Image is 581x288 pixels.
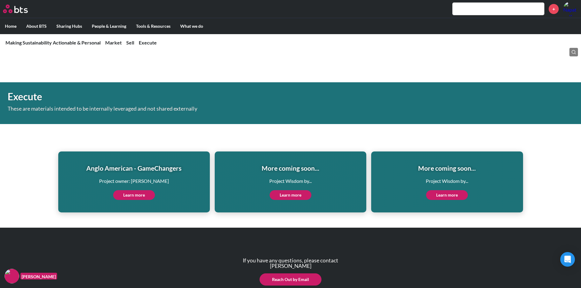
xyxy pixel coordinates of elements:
figcaption: [PERSON_NAME] [20,273,57,280]
p: Project Wisdom by... [262,178,319,184]
a: Making Sustainability Actionable & Personal [5,40,101,45]
label: What we do [175,18,208,34]
a: Reach Out by Email [260,273,321,286]
label: Tools & Resources [131,18,175,34]
h1: More coming soon... [418,164,476,172]
h1: Execute [8,90,403,104]
a: Sell [126,40,134,45]
h1: Anglo American - GameChangers [86,164,181,172]
img: BTS Logo [3,5,28,13]
img: F [5,269,19,283]
a: Go home [3,5,39,13]
label: Sharing Hubs [52,18,87,34]
p: If you have any questions, please contact [PERSON_NAME] [235,258,346,268]
a: Learn more [270,190,311,200]
a: Profile [563,2,578,16]
a: Learn more [426,190,468,200]
label: About BTS [21,18,52,34]
div: Open Intercom Messenger [560,252,575,267]
a: Learn more [113,190,155,200]
h1: More coming soon... [262,164,319,172]
p: These are materials intended to be internally leveraged and not shared externally [8,106,325,112]
a: Market [105,40,122,45]
p: Project owner: [PERSON_NAME] [86,178,181,184]
img: Napat Buthsuwan [563,2,578,16]
a: Execute [139,40,157,45]
label: People & Learning [87,18,131,34]
p: Project Wisdom by... [418,178,476,184]
a: + [549,4,559,14]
